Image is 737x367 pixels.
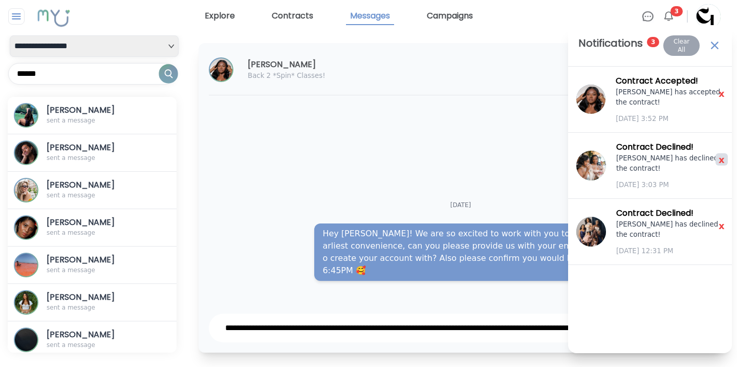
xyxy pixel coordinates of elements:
[712,218,731,234] span: x
[47,254,135,266] h3: [PERSON_NAME]
[47,104,135,116] h3: [PERSON_NAME]
[217,201,704,209] p: [DATE]
[616,141,724,153] h3: Contract Declined !
[716,219,728,232] button: x
[47,329,135,341] h3: [PERSON_NAME]
[10,10,23,23] img: Close sidebar
[716,153,728,166] button: x
[642,10,654,23] img: Chat
[15,291,37,314] img: Profile
[268,8,317,25] a: Contracts
[578,35,643,51] h2: Notifications
[670,6,683,16] span: 3
[248,71,471,81] p: Back 2 *Spin* Classes!
[346,8,394,25] a: Messages
[8,172,177,209] button: Profile[PERSON_NAME]sent a message
[616,180,724,190] p: [DATE] 3:03 PM
[47,154,135,162] p: sent a message
[248,58,471,71] h3: [PERSON_NAME]
[8,284,177,321] button: Profile[PERSON_NAME]sent a message
[696,4,721,29] img: Profile
[47,216,135,229] h3: [PERSON_NAME]
[616,114,724,124] p: [DATE] 3:52 PM
[47,266,135,274] p: sent a message
[616,246,724,256] p: [DATE] 12:31 PM
[8,247,177,284] button: Profile[PERSON_NAME]sent a message
[15,104,37,127] img: Profile
[47,141,135,154] h3: [PERSON_NAME]
[47,179,135,191] h3: [PERSON_NAME]
[716,87,728,99] button: x
[8,134,177,172] button: Profile[PERSON_NAME]sent a message
[15,141,37,164] img: Profile
[616,153,724,174] p: [PERSON_NAME] has declined the contract!
[712,86,731,101] span: x
[8,209,177,247] button: Profile[PERSON_NAME]sent a message
[423,8,477,25] a: Campaigns
[662,10,675,23] img: Bell
[616,219,724,240] p: [PERSON_NAME] has declined the contract!
[576,151,606,180] img: Profile
[47,191,135,199] p: sent a message
[159,64,178,84] img: Search
[47,341,135,349] p: sent a message
[712,152,731,168] span: x
[616,75,724,87] h3: Contract Accepted !
[8,97,177,134] button: Profile[PERSON_NAME]sent a message
[663,35,699,56] button: Clear All
[322,228,696,277] span: Hey [PERSON_NAME]! We are so excited to work with you to promote Drenched! At your earliest conve...
[47,229,135,237] p: sent a message
[201,8,239,25] a: Explore
[8,321,177,359] button: Profile[PERSON_NAME]sent a message
[647,37,659,47] span: 3
[576,85,605,114] img: Profile
[47,116,135,125] p: sent a message
[210,58,232,81] img: Profile
[47,291,135,303] h3: [PERSON_NAME]
[47,303,135,312] p: sent a message
[576,217,606,247] img: Profile
[708,38,722,52] img: Close Contract Notifications
[15,329,37,351] img: Profile
[616,87,724,108] p: [PERSON_NAME] has accepted the contract!
[15,254,37,276] img: Profile
[15,179,37,201] img: Profile
[616,207,724,219] h3: Contract Declined !
[15,216,37,239] img: Profile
